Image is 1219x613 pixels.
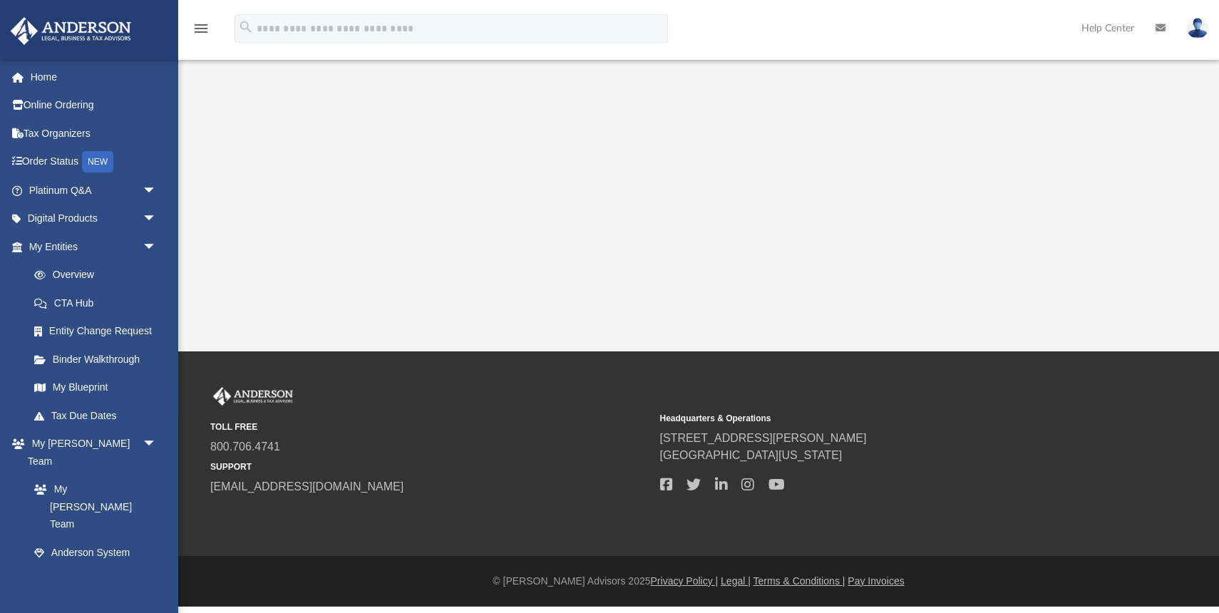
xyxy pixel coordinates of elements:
[660,449,843,461] a: [GEOGRAPHIC_DATA][US_STATE]
[210,441,280,453] a: 800.706.4741
[192,27,210,37] a: menu
[753,575,845,587] a: Terms & Conditions |
[143,176,171,205] span: arrow_drop_down
[20,475,164,539] a: My [PERSON_NAME] Team
[10,63,178,91] a: Home
[210,480,403,493] a: [EMAIL_ADDRESS][DOMAIN_NAME]
[82,151,113,172] div: NEW
[143,232,171,262] span: arrow_drop_down
[10,91,178,120] a: Online Ordering
[10,232,178,261] a: My Entitiesarrow_drop_down
[1187,18,1208,38] img: User Pic
[660,432,867,444] a: [STREET_ADDRESS][PERSON_NAME]
[10,148,178,177] a: Order StatusNEW
[210,421,650,433] small: TOLL FREE
[10,205,178,233] a: Digital Productsarrow_drop_down
[721,575,751,587] a: Legal |
[848,575,904,587] a: Pay Invoices
[20,401,178,430] a: Tax Due Dates
[20,374,171,402] a: My Blueprint
[20,538,171,567] a: Anderson System
[20,317,178,346] a: Entity Change Request
[192,20,210,37] i: menu
[10,430,171,475] a: My [PERSON_NAME] Teamarrow_drop_down
[651,575,719,587] a: Privacy Policy |
[178,574,1219,589] div: © [PERSON_NAME] Advisors 2025
[20,289,178,317] a: CTA Hub
[660,412,1100,425] small: Headquarters & Operations
[210,460,650,473] small: SUPPORT
[10,176,178,205] a: Platinum Q&Aarrow_drop_down
[210,387,296,406] img: Anderson Advisors Platinum Portal
[238,19,254,35] i: search
[20,345,178,374] a: Binder Walkthrough
[20,261,178,289] a: Overview
[6,17,135,45] img: Anderson Advisors Platinum Portal
[143,430,171,459] span: arrow_drop_down
[143,205,171,234] span: arrow_drop_down
[10,119,178,148] a: Tax Organizers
